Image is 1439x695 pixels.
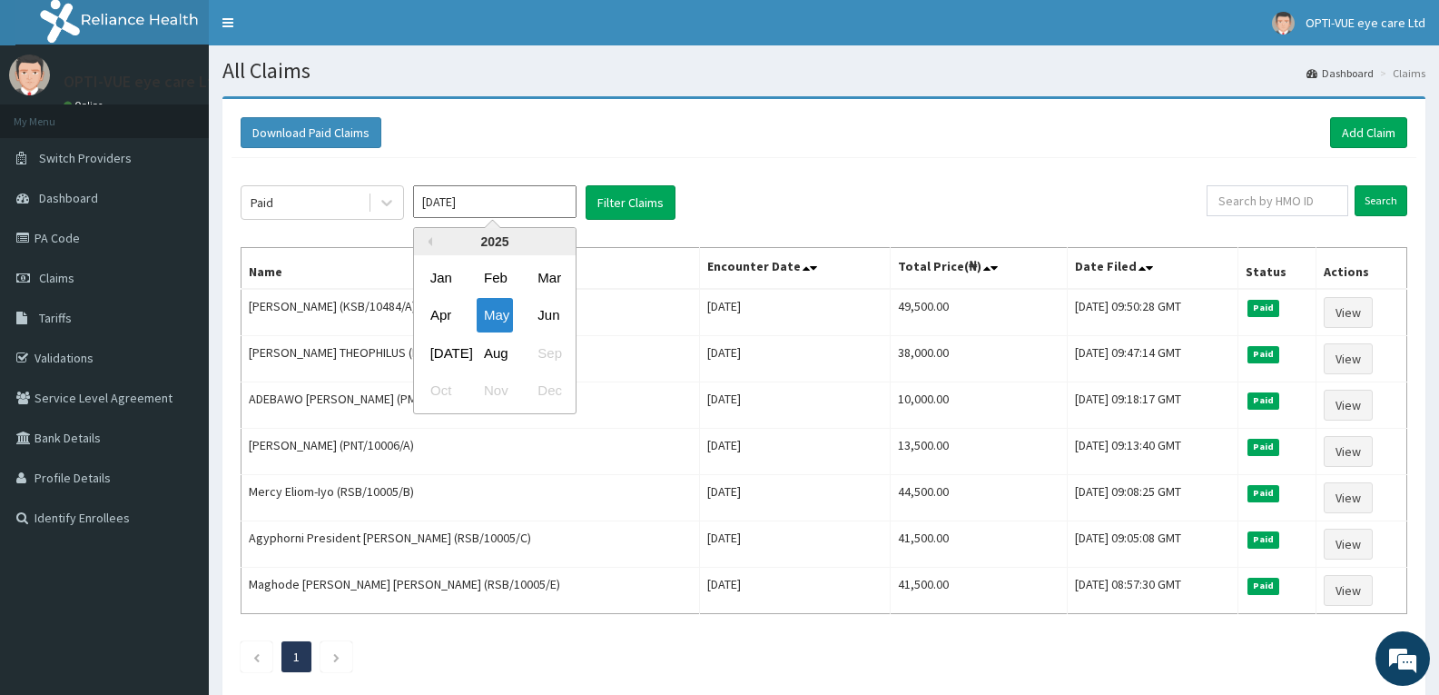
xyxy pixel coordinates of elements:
a: Online [64,99,107,112]
a: View [1324,343,1373,374]
td: Maghode [PERSON_NAME] [PERSON_NAME] (RSB/10005/E) [241,568,700,614]
img: d_794563401_company_1708531726252_794563401 [34,91,74,136]
div: Minimize live chat window [298,9,341,53]
th: Name [241,248,700,290]
a: View [1324,297,1373,328]
div: Choose May 2025 [477,299,513,333]
div: Choose June 2025 [530,299,567,333]
td: ADEBAWO [PERSON_NAME] (PMM/10034/A) [241,382,700,429]
div: month 2025-05 [414,259,576,410]
a: View [1324,482,1373,513]
td: Agyphorni President [PERSON_NAME] (RSB/10005/C) [241,521,700,568]
td: [DATE] 09:13:40 GMT [1067,429,1237,475]
td: [DATE] [699,429,890,475]
div: Chat with us now [94,102,305,125]
td: 44,500.00 [890,475,1067,521]
span: Paid [1247,439,1280,455]
span: Dashboard [39,190,98,206]
td: 10,000.00 [890,382,1067,429]
td: [DATE] 08:57:30 GMT [1067,568,1237,614]
li: Claims [1375,65,1425,81]
a: View [1324,436,1373,467]
span: Claims [39,270,74,286]
span: Paid [1247,392,1280,409]
span: Paid [1247,485,1280,501]
span: We're online! [105,229,251,412]
span: Tariffs [39,310,72,326]
td: [DATE] [699,475,890,521]
img: User Image [9,55,50,95]
td: [DATE] 09:08:25 GMT [1067,475,1237,521]
td: 13,500.00 [890,429,1067,475]
input: Search by HMO ID [1207,185,1348,216]
div: Choose January 2025 [423,261,459,294]
td: [DATE] 09:47:14 GMT [1067,336,1237,382]
div: 2025 [414,228,576,255]
span: Paid [1247,578,1280,594]
td: Mercy Eliom-Iyo (RSB/10005/B) [241,475,700,521]
td: [DATE] [699,382,890,429]
a: View [1324,390,1373,421]
span: Switch Providers [39,150,132,166]
td: 49,500.00 [890,289,1067,336]
a: Add Claim [1330,117,1407,148]
td: 38,000.00 [890,336,1067,382]
button: Previous Year [423,237,432,246]
td: 41,500.00 [890,521,1067,568]
th: Total Price(₦) [890,248,1067,290]
td: [PERSON_NAME] THEOPHILUS (KSB/10484/C) [241,336,700,382]
textarea: Type your message and hit 'Enter' [9,496,346,560]
a: Previous page [252,649,261,665]
td: [DATE] 09:05:08 GMT [1067,521,1237,568]
td: [PERSON_NAME] (PNT/10006/A) [241,429,700,475]
td: [DATE] [699,568,890,614]
div: Choose July 2025 [423,336,459,370]
td: [DATE] [699,336,890,382]
input: Search [1355,185,1407,216]
span: OPTI-VUE eye care Ltd [1306,15,1425,31]
td: [DATE] [699,521,890,568]
span: Paid [1247,346,1280,362]
a: View [1324,529,1373,560]
td: [DATE] [699,289,890,336]
td: [PERSON_NAME] (KSB/10484/A) [241,289,700,336]
div: Paid [251,194,273,212]
p: OPTI-VUE eye care Ltd [64,74,223,90]
div: Choose August 2025 [477,336,513,370]
h1: All Claims [222,59,1425,83]
span: Paid [1247,300,1280,316]
div: Choose February 2025 [477,261,513,294]
a: Page 1 is your current page [293,649,300,665]
div: Choose March 2025 [530,261,567,294]
a: Next page [332,649,340,665]
a: View [1324,575,1373,606]
a: Dashboard [1306,65,1374,81]
th: Date Filed [1067,248,1237,290]
img: User Image [1272,12,1295,35]
th: Status [1237,248,1316,290]
th: Actions [1316,248,1407,290]
td: 41,500.00 [890,568,1067,614]
input: Select Month and Year [413,185,577,218]
th: Encounter Date [699,248,890,290]
div: Choose April 2025 [423,299,459,333]
span: Paid [1247,531,1280,548]
button: Filter Claims [586,185,675,220]
td: [DATE] 09:50:28 GMT [1067,289,1237,336]
button: Download Paid Claims [241,117,381,148]
td: [DATE] 09:18:17 GMT [1067,382,1237,429]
